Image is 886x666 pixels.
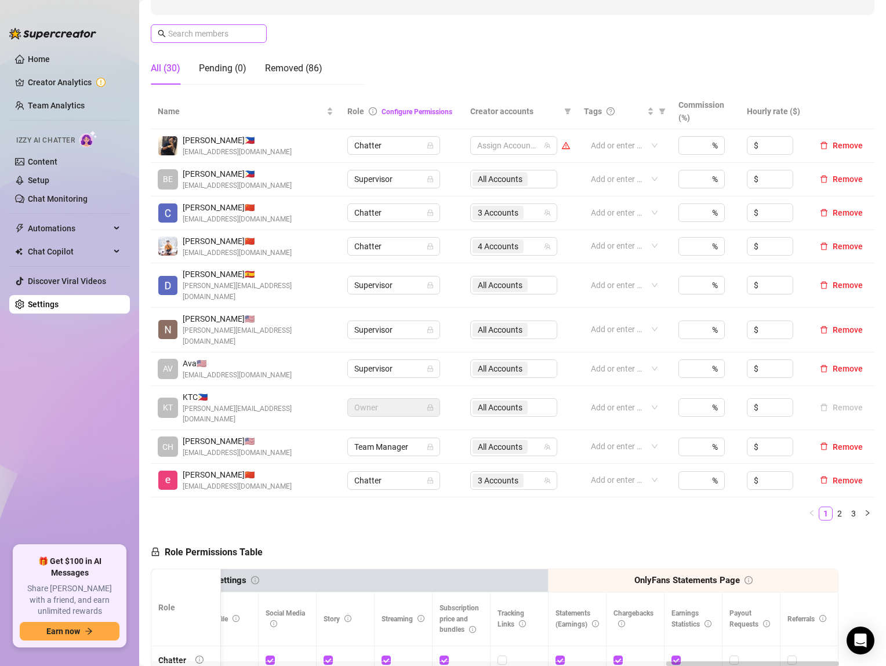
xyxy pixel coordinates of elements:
[347,107,364,116] span: Role
[15,224,24,233] span: thunderbolt
[28,54,50,64] a: Home
[427,404,434,411] span: lock
[478,240,518,253] span: 4 Accounts
[270,620,277,627] span: info-circle
[183,481,292,492] span: [EMAIL_ADDRESS][DOMAIN_NAME]
[183,370,292,381] span: [EMAIL_ADDRESS][DOMAIN_NAME]
[440,604,479,634] span: Subscription price and bundles
[656,103,668,120] span: filter
[151,569,221,646] th: Role
[815,239,867,253] button: Remove
[833,242,863,251] span: Remove
[158,203,177,223] img: Charmaine Javillonar
[745,576,753,584] span: info-circle
[634,575,740,585] strong: OnlyFans Statements Page
[382,108,452,116] a: Configure Permissions
[151,61,180,75] div: All (30)
[833,141,863,150] span: Remove
[183,325,333,347] span: [PERSON_NAME][EMAIL_ADDRESS][DOMAIN_NAME]
[344,615,351,622] span: info-circle
[787,615,826,623] span: Referrals
[163,173,173,185] span: BE
[847,627,874,654] div: Open Intercom Messenger
[705,620,711,627] span: info-circle
[618,620,625,627] span: info-circle
[847,507,860,520] a: 3
[183,168,292,180] span: [PERSON_NAME] 🇵🇭
[815,323,867,337] button: Remove
[544,243,551,250] span: team
[427,209,434,216] span: lock
[544,142,551,149] span: team
[354,137,433,154] span: Chatter
[544,209,551,216] span: team
[20,556,119,578] span: 🎁 Get $100 in AI Messages
[820,442,828,450] span: delete
[833,507,847,521] li: 2
[833,325,863,334] span: Remove
[815,139,867,152] button: Remove
[564,108,571,115] span: filter
[473,206,524,220] span: 3 Accounts
[833,174,863,184] span: Remove
[251,576,259,584] span: info-circle
[820,209,828,217] span: delete
[28,242,110,261] span: Chat Copilot
[820,476,828,484] span: delete
[808,509,815,516] span: left
[28,73,121,92] a: Creator Analytics exclamation-circle
[354,399,433,416] span: Owner
[183,357,292,370] span: Ava 🇺🇸
[820,326,828,334] span: delete
[478,441,522,453] span: All Accounts
[427,176,434,183] span: lock
[470,105,560,118] span: Creator accounts
[16,135,75,146] span: Izzy AI Chatter
[519,620,526,627] span: info-circle
[427,365,434,372] span: lock
[473,440,528,454] span: All Accounts
[354,438,433,456] span: Team Manager
[555,609,599,628] span: Statements (Earnings)
[265,61,322,75] div: Removed (86)
[478,206,518,219] span: 3 Accounts
[158,471,177,490] img: Enrique S.
[233,615,239,622] span: info-circle
[607,107,615,115] span: question-circle
[815,440,867,454] button: Remove
[815,278,867,292] button: Remove
[183,134,292,147] span: [PERSON_NAME] 🇵🇭
[740,94,808,129] th: Hourly rate ($)
[820,141,828,150] span: delete
[158,236,177,256] img: Jayson Roa
[833,281,863,290] span: Remove
[659,108,666,115] span: filter
[28,176,49,185] a: Setup
[151,94,340,129] th: Name
[28,300,59,309] a: Settings
[28,219,110,238] span: Automations
[183,435,292,447] span: [PERSON_NAME] 🇺🇸
[158,105,324,118] span: Name
[183,391,333,403] span: KTC 🇵🇭
[266,609,305,628] span: Social Media
[163,362,173,375] span: AV
[354,321,433,339] span: Supervisor
[168,27,250,40] input: Search members
[158,320,177,339] img: Naomi Ochoa
[671,94,740,129] th: Commission (%)
[354,472,433,489] span: Chatter
[427,243,434,250] span: lock
[729,609,770,628] span: Payout Requests
[183,147,292,158] span: [EMAIL_ADDRESS][DOMAIN_NAME]
[354,276,433,294] span: Supervisor
[183,214,292,225] span: [EMAIL_ADDRESS][DOMAIN_NAME]
[9,28,96,39] img: logo-BBDzfeDw.svg
[833,208,863,217] span: Remove
[473,474,524,487] span: 3 Accounts
[382,615,424,623] span: Streaming
[199,61,246,75] div: Pending (0)
[427,142,434,149] span: lock
[158,276,177,295] img: Davis Armbrust
[183,281,333,303] span: [PERSON_NAME][EMAIL_ADDRESS][DOMAIN_NAME]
